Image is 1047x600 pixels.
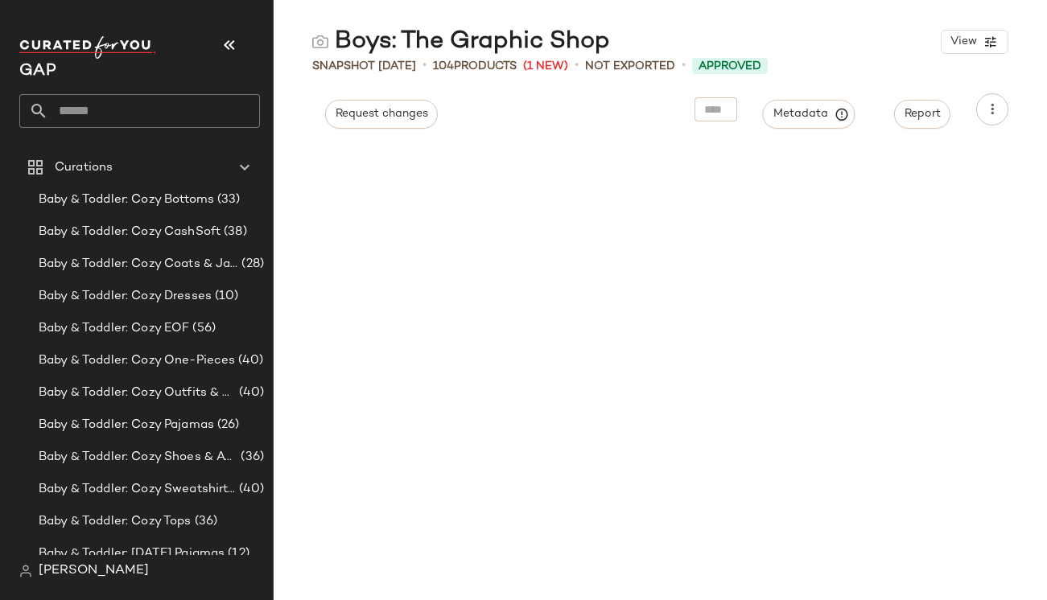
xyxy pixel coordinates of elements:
[192,512,218,531] span: (36)
[575,56,579,76] span: •
[335,108,428,121] span: Request changes
[312,34,328,50] img: svg%3e
[225,545,249,563] span: (12)
[325,100,438,129] button: Request changes
[312,58,416,75] span: Snapshot [DATE]
[39,561,149,581] span: [PERSON_NAME]
[39,223,221,241] span: Baby & Toddler: Cozy CashSoft
[39,319,189,338] span: Baby & Toddler: Cozy EOF
[39,416,214,434] span: Baby & Toddler: Cozy Pajamas
[237,448,264,466] span: (36)
[904,108,941,121] span: Report
[214,191,241,209] span: (33)
[19,565,32,577] img: svg%3e
[189,319,216,338] span: (56)
[950,35,977,48] span: View
[433,58,517,75] div: Products
[423,56,427,76] span: •
[19,63,56,80] span: Current Company Name
[39,384,236,402] span: Baby & Toddler: Cozy Outfits & Sets
[39,512,192,531] span: Baby & Toddler: Cozy Tops
[941,30,1008,54] button: View
[773,107,846,121] span: Metadata
[238,255,264,273] span: (28)
[39,255,238,273] span: Baby & Toddler: Cozy Coats & Jackets
[433,60,454,72] span: 104
[236,384,264,402] span: (40)
[39,545,225,563] span: Baby & Toddler: [DATE] Pajamas
[221,223,247,241] span: (38)
[39,287,212,306] span: Baby & Toddler: Cozy Dresses
[39,480,236,499] span: Baby & Toddler: Cozy Sweatshirts & Sweatpants
[235,351,263,370] span: (40)
[214,416,240,434] span: (26)
[312,26,610,58] div: Boys: The Graphic Shop
[55,158,113,177] span: Curations
[585,58,675,75] span: Not Exported
[19,36,156,59] img: cfy_white_logo.C9jOOHJF.svg
[39,351,235,370] span: Baby & Toddler: Cozy One-Pieces
[763,100,855,129] button: Metadata
[236,480,264,499] span: (40)
[699,58,761,75] span: Approved
[212,287,239,306] span: (10)
[39,191,214,209] span: Baby & Toddler: Cozy Bottoms
[682,56,686,76] span: •
[39,448,237,466] span: Baby & Toddler: Cozy Shoes & Accessories
[894,100,950,129] button: Report
[523,58,568,75] span: (1 New)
